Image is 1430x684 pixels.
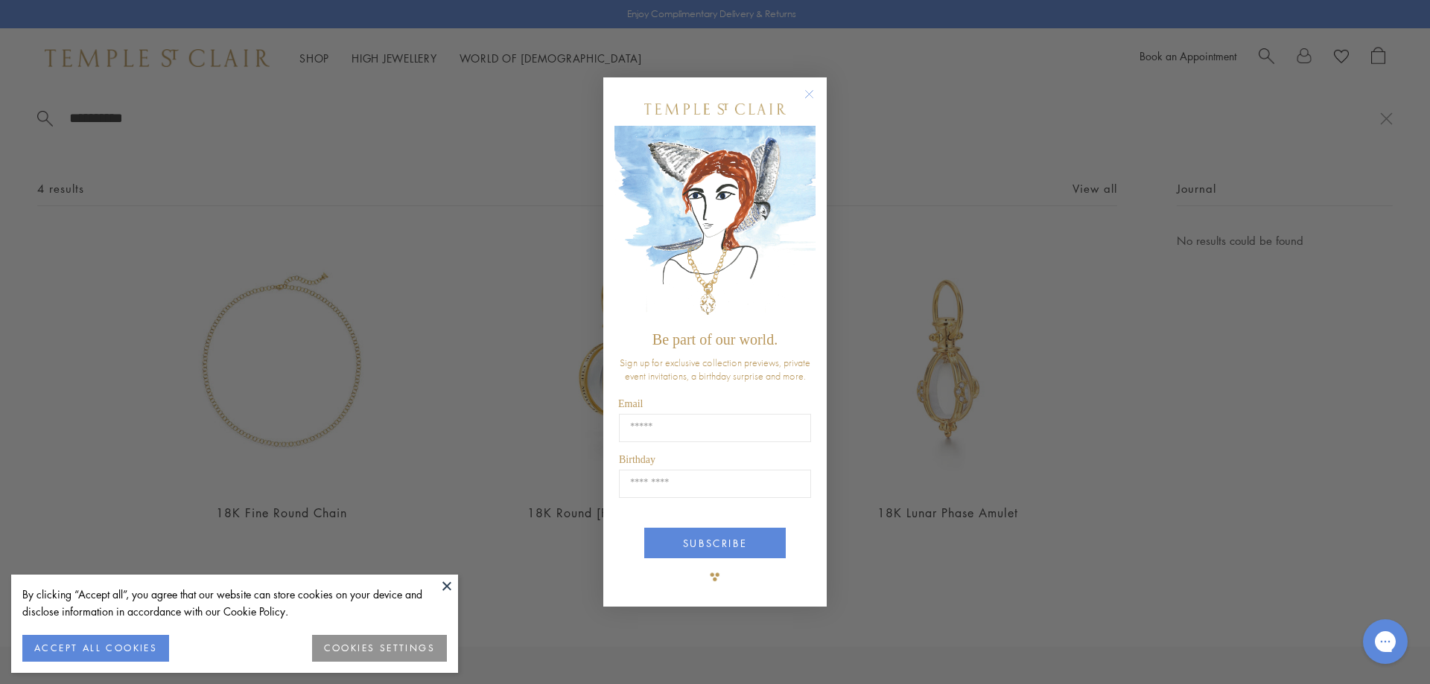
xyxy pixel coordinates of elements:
[644,528,786,558] button: SUBSCRIBE
[620,356,810,383] span: Sign up for exclusive collection previews, private event invitations, a birthday surprise and more.
[807,92,826,111] button: Close dialog
[619,454,655,465] span: Birthday
[644,103,786,115] img: Temple St. Clair
[652,331,778,348] span: Be part of our world.
[22,635,169,662] button: ACCEPT ALL COOKIES
[312,635,447,662] button: COOKIES SETTINGS
[614,126,816,325] img: c4a9eb12-d91a-4d4a-8ee0-386386f4f338.jpeg
[22,586,447,620] div: By clicking “Accept all”, you agree that our website can store cookies on your device and disclos...
[700,562,730,592] img: TSC
[1356,614,1415,669] iframe: Gorgias live chat messenger
[618,398,643,409] span: Email
[619,414,811,442] input: Email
